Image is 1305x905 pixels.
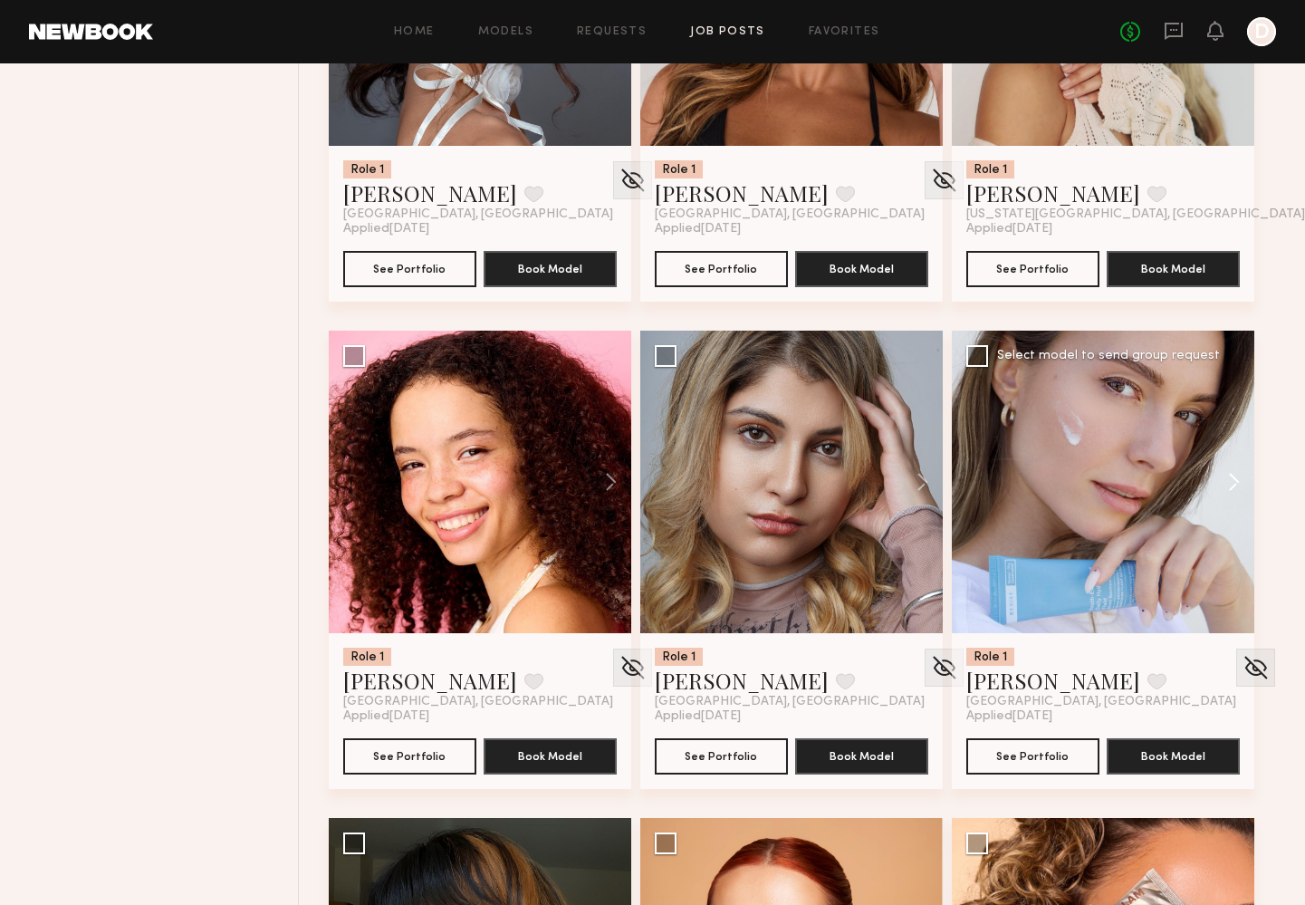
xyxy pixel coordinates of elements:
span: [GEOGRAPHIC_DATA], [GEOGRAPHIC_DATA] [655,207,925,222]
a: Favorites [809,26,880,38]
button: Book Model [1107,738,1240,775]
a: [PERSON_NAME] [966,178,1140,207]
img: Unhide Model [619,167,647,194]
div: Applied [DATE] [655,709,928,724]
button: See Portfolio [655,251,788,287]
button: See Portfolio [966,251,1099,287]
a: Book Model [795,747,928,763]
div: Select model to send group request [997,350,1220,362]
button: Book Model [1107,251,1240,287]
div: Role 1 [655,160,703,178]
div: Applied [DATE] [343,709,617,724]
a: [PERSON_NAME] [966,666,1140,695]
img: Unhide Model [930,167,958,194]
span: [GEOGRAPHIC_DATA], [GEOGRAPHIC_DATA] [343,207,613,222]
a: [PERSON_NAME] [343,178,517,207]
button: Book Model [795,738,928,775]
button: Book Model [484,738,617,775]
a: Requests [577,26,647,38]
a: [PERSON_NAME] [655,666,829,695]
span: [GEOGRAPHIC_DATA], [GEOGRAPHIC_DATA] [655,695,925,709]
a: Book Model [795,260,928,275]
button: See Portfolio [343,251,476,287]
span: [GEOGRAPHIC_DATA], [GEOGRAPHIC_DATA] [966,695,1236,709]
a: Book Model [1107,260,1240,275]
span: [US_STATE][GEOGRAPHIC_DATA], [GEOGRAPHIC_DATA] [966,207,1305,222]
div: Role 1 [655,648,703,666]
span: [GEOGRAPHIC_DATA], [GEOGRAPHIC_DATA] [343,695,613,709]
div: Role 1 [966,160,1014,178]
button: See Portfolio [966,738,1099,775]
div: Applied [DATE] [966,709,1240,724]
a: Job Posts [690,26,765,38]
a: [PERSON_NAME] [343,666,517,695]
div: Applied [DATE] [655,222,928,236]
a: Book Model [484,747,617,763]
a: Book Model [484,260,617,275]
a: Book Model [1107,747,1240,763]
div: Role 1 [343,160,391,178]
div: Role 1 [343,648,391,666]
img: Unhide Model [619,654,647,681]
button: Book Model [795,251,928,287]
a: D [1247,17,1276,46]
div: Applied [DATE] [343,222,617,236]
button: Book Model [484,251,617,287]
button: See Portfolio [343,738,476,775]
div: Applied [DATE] [966,222,1240,236]
a: [PERSON_NAME] [655,178,829,207]
img: Unhide Model [930,654,958,681]
a: Models [478,26,533,38]
button: See Portfolio [655,738,788,775]
div: Role 1 [966,648,1014,666]
a: Home [394,26,435,38]
img: Unhide Model [1242,654,1270,681]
